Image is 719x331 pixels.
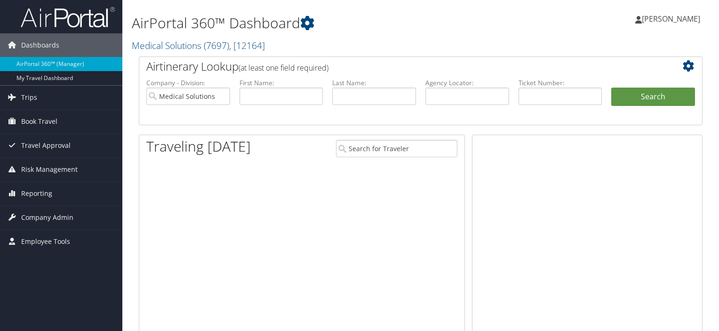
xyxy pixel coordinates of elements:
[21,134,71,157] span: Travel Approval
[146,137,251,156] h1: Traveling [DATE]
[642,14,700,24] span: [PERSON_NAME]
[229,39,265,52] span: , [ 12164 ]
[332,78,416,88] label: Last Name:
[21,182,52,205] span: Reporting
[132,13,517,33] h1: AirPortal 360™ Dashboard
[146,78,230,88] label: Company - Division:
[132,39,265,52] a: Medical Solutions
[635,5,710,33] a: [PERSON_NAME]
[21,33,59,57] span: Dashboards
[519,78,602,88] label: Ticket Number:
[239,63,328,73] span: (at least one field required)
[21,6,115,28] img: airportal-logo.png
[21,230,70,253] span: Employee Tools
[425,78,509,88] label: Agency Locator:
[240,78,323,88] label: First Name:
[21,206,73,229] span: Company Admin
[21,86,37,109] span: Trips
[146,58,648,74] h2: Airtinerary Lookup
[21,158,78,181] span: Risk Management
[204,39,229,52] span: ( 7697 )
[611,88,695,106] button: Search
[336,140,457,157] input: Search for Traveler
[21,110,57,133] span: Book Travel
